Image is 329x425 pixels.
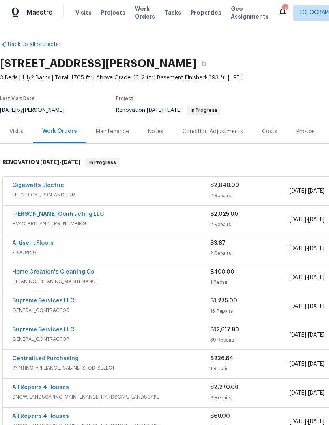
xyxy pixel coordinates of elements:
[12,356,79,361] a: Centralized Purchasing
[210,327,239,332] span: $12,617.80
[12,220,210,228] span: HVAC, BRN_AND_LRR, PLUMBING
[210,249,290,257] div: 2 Repairs
[40,159,59,165] span: [DATE]
[290,217,306,223] span: [DATE]
[290,246,306,251] span: [DATE]
[290,216,325,224] span: -
[296,128,315,136] div: Photos
[210,298,237,304] span: $1,275.00
[12,306,210,314] span: GENERAL_CONTRACTOR
[290,361,306,367] span: [DATE]
[308,246,325,251] span: [DATE]
[12,327,75,332] a: Supreme Services LLC
[86,159,119,166] span: In Progress
[101,9,125,17] span: Projects
[308,304,325,309] span: [DATE]
[231,5,269,21] span: Geo Assignments
[42,127,77,135] div: Work Orders
[262,128,277,136] div: Costs
[9,128,23,136] div: Visits
[210,414,230,419] span: $60.00
[27,9,53,17] span: Maestro
[290,390,306,396] span: [DATE]
[308,332,325,338] span: [DATE]
[290,419,306,425] span: [DATE]
[12,278,210,285] span: CLEANING, CLEANING_MAINTENANCE
[210,192,290,200] div: 2 Repairs
[290,302,325,310] span: -
[210,394,290,402] div: 6 Repairs
[12,212,104,217] a: [PERSON_NAME] Contracting LLC
[290,188,306,194] span: [DATE]
[210,336,290,344] div: 39 Repairs
[210,278,290,286] div: 1 Repair
[62,159,80,165] span: [DATE]
[12,414,69,419] a: All Repairs 4 Houses
[12,191,210,199] span: ELECTRICAL, BRN_AND_LRR
[210,307,290,315] div: 13 Repairs
[290,275,306,280] span: [DATE]
[308,275,325,280] span: [DATE]
[210,183,239,188] span: $2,040.00
[75,9,92,17] span: Visits
[12,298,75,304] a: Supreme Services LLC
[147,108,182,113] span: -
[147,108,163,113] span: [DATE]
[40,159,80,165] span: -
[148,128,163,136] div: Notes
[196,57,211,71] button: Copy Address
[290,389,325,397] span: -
[210,269,234,275] span: $400.00
[290,245,325,253] span: -
[290,360,325,368] span: -
[191,9,221,17] span: Properties
[210,240,226,246] span: $3.87
[210,365,290,373] div: 1 Repair
[12,385,69,390] a: All Repairs 4 Houses
[308,217,325,223] span: [DATE]
[308,419,325,425] span: [DATE]
[2,158,80,167] h6: RENOVATION
[308,361,325,367] span: [DATE]
[282,5,288,13] div: 9
[290,187,325,195] span: -
[308,390,325,396] span: [DATE]
[210,221,290,229] div: 2 Repairs
[165,108,182,113] span: [DATE]
[12,183,64,188] a: Gigawatts Electric
[96,128,129,136] div: Maintenance
[12,335,210,343] span: GENERAL_CONTRACTOR
[12,393,210,401] span: SNOW, LANDSCAPING_MAINTENANCE, HARDSCAPE_LANDSCAPE
[12,269,94,275] a: Home Creation's Cleaning Co
[12,364,210,372] span: PAINTING, APPLIANCE, CABINETS, OD_SELECT
[290,331,325,339] span: -
[210,356,233,361] span: $226.64
[210,385,239,390] span: $2,270.00
[210,212,238,217] span: $2,025.00
[182,128,243,136] div: Condition Adjustments
[116,96,133,101] span: Project
[116,108,221,113] span: Renovation
[135,5,155,21] span: Work Orders
[308,188,325,194] span: [DATE]
[12,240,54,246] a: Artisent Floors
[290,304,306,309] span: [DATE]
[164,10,181,15] span: Tasks
[187,108,221,113] span: In Progress
[290,274,325,281] span: -
[290,332,306,338] span: [DATE]
[12,249,210,257] span: FLOORING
